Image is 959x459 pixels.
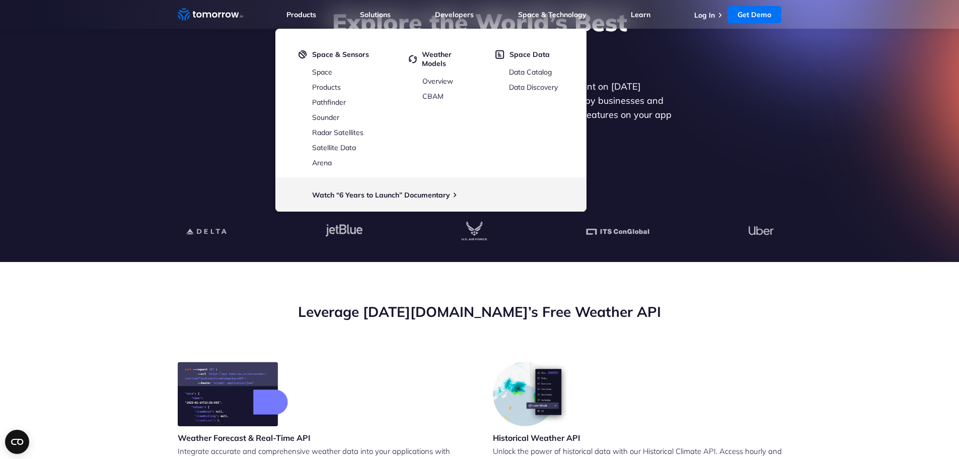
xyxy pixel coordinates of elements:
[493,432,580,443] h3: Historical Weather API
[435,10,474,19] a: Developers
[286,10,316,19] a: Products
[312,143,356,152] a: Satellite Data
[727,6,781,23] a: Get Demo
[422,50,477,68] span: Weather Models
[422,92,444,101] a: CBAM
[518,10,586,19] a: Space & Technology
[312,158,332,167] a: Arena
[178,432,311,443] h3: Weather Forecast & Real-Time API
[360,10,391,19] a: Solutions
[509,50,550,59] span: Space Data
[422,77,453,86] a: Overview
[312,98,346,107] a: Pathfinder
[312,190,450,200] a: Watch “6 Years to Launch” Documentary
[312,113,339,122] a: Sounder
[5,430,29,454] button: Open CMP widget
[312,128,363,137] a: Radar Satellites
[509,83,558,92] a: Data Discovery
[694,11,715,20] a: Log In
[509,68,552,77] a: Data Catalog
[312,83,341,92] a: Products
[631,10,650,19] a: Learn
[495,50,504,59] img: space-data.svg
[312,68,332,77] a: Space
[409,50,417,68] img: cycled.svg
[178,7,243,22] a: Home link
[312,50,369,59] span: Space & Sensors
[178,302,782,321] h2: Leverage [DATE][DOMAIN_NAME]’s Free Weather API
[299,50,307,59] img: satelight.svg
